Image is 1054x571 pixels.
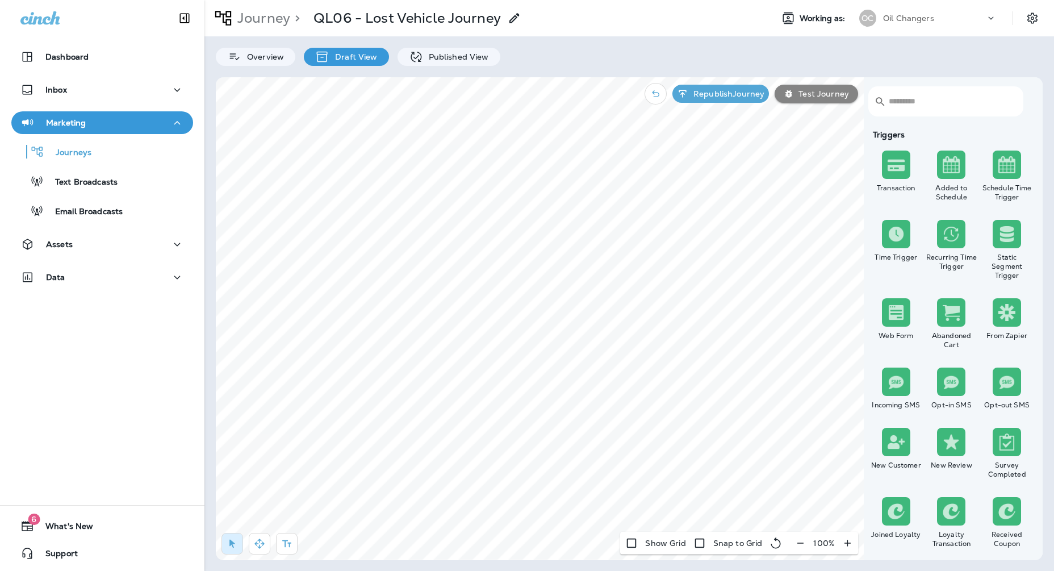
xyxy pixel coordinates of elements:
[981,530,1032,548] div: Received Coupon
[46,240,73,249] p: Assets
[672,85,769,103] button: RepublishJourney
[689,89,764,98] p: Republish Journey
[926,461,977,470] div: New Review
[981,401,1032,410] div: Opt-out SMS
[11,140,193,164] button: Journeys
[871,401,922,410] div: Incoming SMS
[11,542,193,565] button: Support
[813,539,835,548] p: 100 %
[1022,8,1043,28] button: Settings
[871,530,922,539] div: Joined Loyalty
[981,253,1032,280] div: Static Segment Trigger
[423,52,489,61] p: Published View
[46,273,65,282] p: Data
[45,52,89,61] p: Dashboard
[926,184,977,202] div: Added to Schedule
[34,522,93,535] span: What's New
[28,514,40,525] span: 6
[871,461,922,470] div: New Customer
[11,45,193,68] button: Dashboard
[233,10,290,27] p: Journey
[871,184,922,193] div: Transaction
[11,199,193,223] button: Email Broadcasts
[926,253,977,271] div: Recurring Time Trigger
[645,539,685,548] p: Show Grid
[883,14,934,23] p: Oil Changers
[871,331,922,340] div: Web Form
[34,549,78,562] span: Support
[169,7,200,30] button: Collapse Sidebar
[46,118,86,127] p: Marketing
[800,14,848,23] span: Working as:
[11,169,193,193] button: Text Broadcasts
[868,130,1035,139] div: Triggers
[241,52,284,61] p: Overview
[926,530,977,548] div: Loyalty Transaction
[981,331,1032,340] div: From Zapier
[11,111,193,134] button: Marketing
[329,52,377,61] p: Draft View
[981,461,1032,479] div: Survey Completed
[44,177,118,188] p: Text Broadcasts
[871,253,922,262] div: Time Trigger
[794,89,849,98] p: Test Journey
[11,266,193,289] button: Data
[11,515,193,537] button: 6What's New
[11,233,193,256] button: Assets
[313,10,501,27] p: QL06 - Lost Vehicle Journey
[45,85,67,94] p: Inbox
[11,78,193,101] button: Inbox
[44,207,123,218] p: Email Broadcasts
[981,184,1032,202] div: Schedule Time Trigger
[926,401,977,410] div: Opt-in SMS
[926,331,977,349] div: Abandoned Cart
[713,539,763,548] p: Snap to Grid
[290,10,300,27] p: >
[44,148,91,159] p: Journeys
[775,85,858,103] button: Test Journey
[859,10,876,27] div: OC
